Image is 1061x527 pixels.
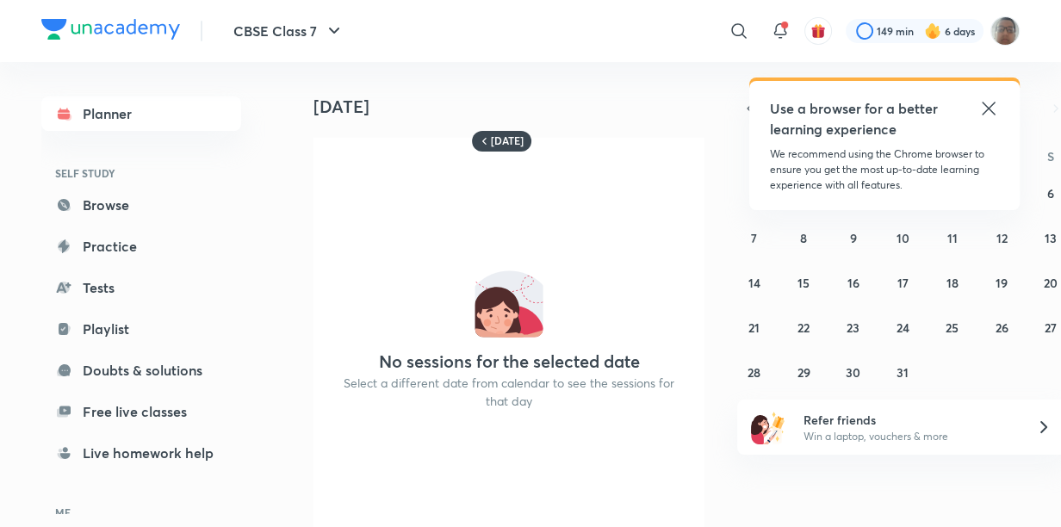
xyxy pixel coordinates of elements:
button: December 16, 2025 [840,269,867,296]
button: avatar [804,17,832,45]
abbr: December 8, 2025 [800,230,807,246]
button: December 11, 2025 [938,224,965,251]
img: avatar [810,23,826,39]
abbr: December 29, 2025 [797,364,810,381]
button: December 12, 2025 [988,224,1015,251]
h4: [DATE] [313,96,718,117]
button: December 15, 2025 [790,269,817,296]
button: December 22, 2025 [790,313,817,341]
abbr: December 9, 2025 [850,230,857,246]
button: December 7, 2025 [741,224,768,251]
abbr: December 20, 2025 [1044,275,1058,291]
button: December 14, 2025 [741,269,768,296]
button: December 19, 2025 [988,269,1015,296]
abbr: December 16, 2025 [847,275,859,291]
abbr: December 10, 2025 [896,230,909,246]
abbr: December 23, 2025 [847,319,859,336]
abbr: December 7, 2025 [751,230,757,246]
abbr: December 28, 2025 [748,364,760,381]
a: Playlist [41,312,241,346]
button: December 18, 2025 [938,269,965,296]
img: Vinayak Mishra [990,16,1020,46]
abbr: December 11, 2025 [946,230,957,246]
abbr: December 24, 2025 [896,319,909,336]
button: December 24, 2025 [889,313,916,341]
img: No events [475,269,543,338]
a: Live homework help [41,436,241,470]
a: Planner [41,96,241,131]
button: December 29, 2025 [790,358,817,386]
button: December 23, 2025 [840,313,867,341]
abbr: December 21, 2025 [748,319,760,336]
abbr: December 15, 2025 [797,275,810,291]
button: December 25, 2025 [938,313,965,341]
abbr: December 13, 2025 [1045,230,1057,246]
p: Select a different date from calendar to see the sessions for that day [334,374,684,410]
button: December 17, 2025 [889,269,916,296]
abbr: December 18, 2025 [946,275,958,291]
a: Free live classes [41,394,241,429]
abbr: December 27, 2025 [1045,319,1057,336]
a: Company Logo [41,19,180,44]
img: Company Logo [41,19,180,40]
h6: SELF STUDY [41,158,241,188]
p: Win a laptop, vouchers & more [804,429,1015,444]
button: December 8, 2025 [790,224,817,251]
abbr: December 25, 2025 [946,319,959,336]
a: Tests [41,270,241,305]
abbr: December 19, 2025 [996,275,1008,291]
a: Practice [41,229,241,263]
h6: Refer friends [804,411,1015,429]
abbr: December 12, 2025 [996,230,1007,246]
button: December 30, 2025 [840,358,867,386]
img: referral [751,410,785,444]
img: streak [924,22,941,40]
h6: [DATE] [491,134,524,148]
abbr: December 30, 2025 [846,364,860,381]
button: December 28, 2025 [741,358,768,386]
a: Doubts & solutions [41,353,241,387]
abbr: December 31, 2025 [897,364,909,381]
button: CBSE Class 7 [223,14,355,48]
button: December 9, 2025 [840,224,867,251]
button: December 26, 2025 [988,313,1015,341]
a: Browse [41,188,241,222]
abbr: December 17, 2025 [897,275,908,291]
h6: ME [41,498,241,527]
button: December 31, 2025 [889,358,916,386]
h4: No sessions for the selected date [379,351,640,372]
h5: Use a browser for a better learning experience [770,98,941,139]
abbr: December 14, 2025 [748,275,760,291]
button: December 21, 2025 [741,313,768,341]
abbr: December 6, 2025 [1047,185,1054,201]
p: We recommend using the Chrome browser to ensure you get the most up-to-date learning experience w... [770,146,999,193]
abbr: Saturday [1047,148,1054,164]
abbr: December 26, 2025 [995,319,1008,336]
button: December 10, 2025 [889,224,916,251]
abbr: December 22, 2025 [797,319,810,336]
